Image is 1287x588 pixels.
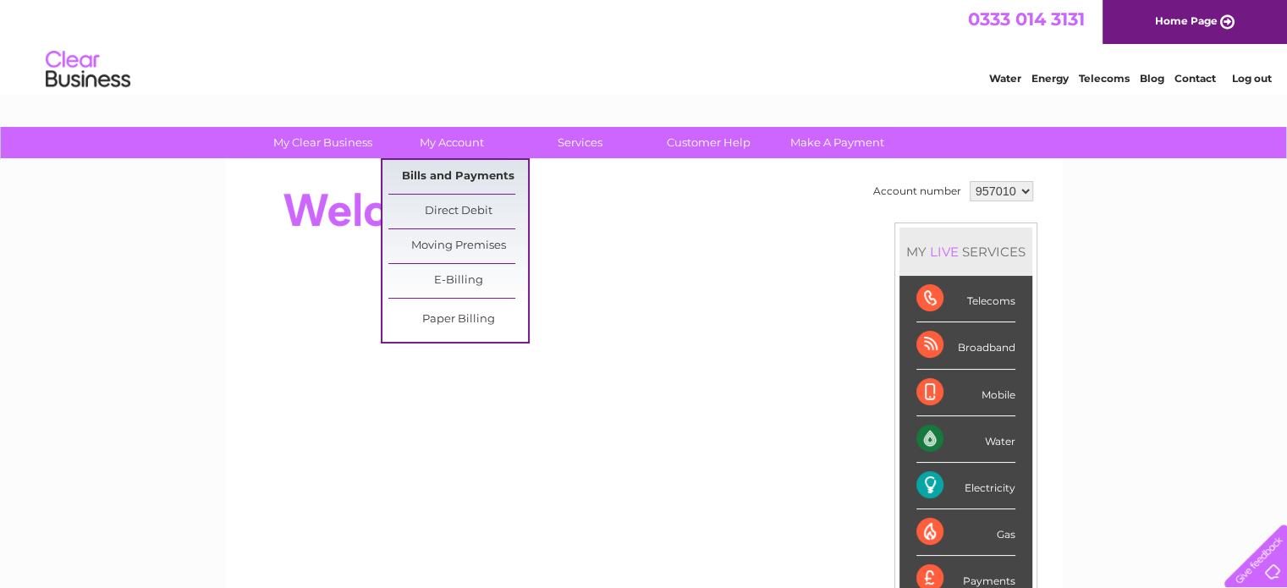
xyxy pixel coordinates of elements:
a: Telecoms [1079,72,1130,85]
a: Moving Premises [388,229,528,263]
a: E-Billing [388,264,528,298]
a: Make A Payment [767,127,907,158]
a: Log out [1231,72,1271,85]
div: Water [916,416,1015,463]
a: Energy [1031,72,1069,85]
div: Clear Business is a trading name of Verastar Limited (registered in [GEOGRAPHIC_DATA] No. 3667643... [245,9,1044,82]
a: Paper Billing [388,303,528,337]
img: logo.png [45,44,131,96]
a: My Clear Business [253,127,393,158]
div: LIVE [927,244,962,260]
div: Mobile [916,370,1015,416]
a: My Account [382,127,521,158]
div: Broadband [916,322,1015,369]
a: 0333 014 3131 [968,8,1085,30]
a: Customer Help [639,127,778,158]
a: Bills and Payments [388,160,528,194]
a: Blog [1140,72,1164,85]
div: Telecoms [916,276,1015,322]
div: Electricity [916,463,1015,509]
div: MY SERVICES [899,228,1032,276]
a: Direct Debit [388,195,528,228]
a: Water [989,72,1021,85]
a: Services [510,127,650,158]
td: Account number [869,177,965,206]
a: Contact [1174,72,1216,85]
div: Gas [916,509,1015,556]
